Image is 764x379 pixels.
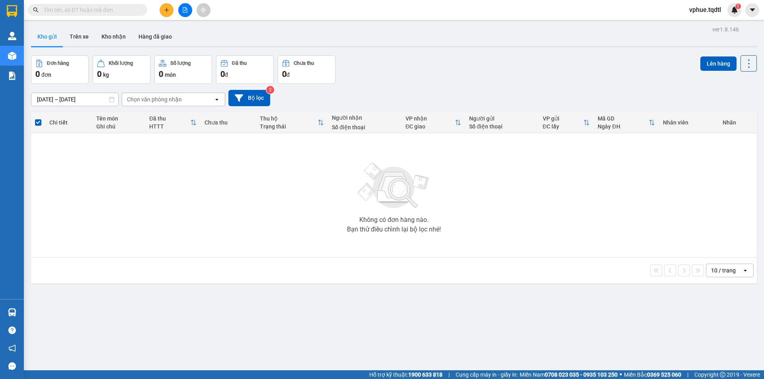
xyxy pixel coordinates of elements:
[154,55,212,84] button: Số lượng0món
[160,3,173,17] button: plus
[214,96,220,103] svg: open
[109,60,133,66] div: Khối lượng
[8,72,16,80] img: solution-icon
[7,5,17,17] img: logo-vxr
[31,93,118,106] input: Select a date range.
[598,115,649,122] div: Mã GD
[286,72,290,78] span: đ
[8,327,16,334] span: question-circle
[620,373,622,376] span: ⚪️
[145,112,201,133] th: Toggle SortBy
[369,370,442,379] span: Hỗ trợ kỹ thuật:
[539,112,594,133] th: Toggle SortBy
[93,55,150,84] button: Khối lượng0kg
[232,60,247,66] div: Đã thu
[520,370,618,379] span: Miền Nam
[256,112,328,133] th: Toggle SortBy
[456,370,518,379] span: Cung cấp máy in - giấy in:
[97,69,101,79] span: 0
[545,371,618,378] strong: 0708 023 035 - 0935 103 250
[408,371,442,378] strong: 1900 633 818
[405,123,455,130] div: ĐC giao
[260,115,318,122] div: Thu hộ
[354,158,434,214] img: svg+xml;base64,PHN2ZyBjbGFzcz0ibGlzdC1wbHVnX19zdmciIHhtbG5zPSJodHRwOi8vd3d3LnczLm9yZy8yMDAwL3N2Zy...
[405,115,455,122] div: VP nhận
[165,72,176,78] span: món
[278,55,335,84] button: Chưa thu0đ
[624,370,681,379] span: Miền Bắc
[594,112,659,133] th: Toggle SortBy
[448,370,450,379] span: |
[8,344,16,352] span: notification
[720,372,725,377] span: copyright
[33,7,39,13] span: search
[95,27,132,46] button: Kho nhận
[178,3,192,17] button: file-add
[159,69,163,79] span: 0
[8,362,16,370] span: message
[132,27,178,46] button: Hàng đã giao
[8,308,16,317] img: warehouse-icon
[31,55,89,84] button: Đơn hàng0đơn
[332,115,398,121] div: Người nhận
[31,27,63,46] button: Kho gửi
[359,217,429,223] div: Không có đơn hàng nào.
[700,56,737,71] button: Lên hàng
[164,7,170,13] span: plus
[737,4,739,9] span: 1
[469,115,535,122] div: Người gửi
[332,124,398,130] div: Số điện thoại
[347,226,441,233] div: Bạn thử điều chỉnh lại bộ lọc nhé!
[220,69,225,79] span: 0
[712,25,739,34] div: ver 1.8.146
[723,119,753,126] div: Nhãn
[44,6,138,14] input: Tìm tên, số ĐT hoặc mã đơn
[735,4,741,9] sup: 1
[182,7,188,13] span: file-add
[711,266,736,274] div: 10 / trang
[683,5,727,15] span: vphue.tqdtl
[35,69,40,79] span: 0
[96,115,141,122] div: Tên món
[228,90,270,106] button: Bộ lọc
[647,371,681,378] strong: 0369 525 060
[731,6,738,14] img: icon-new-feature
[225,72,228,78] span: đ
[216,55,274,84] button: Đã thu0đ
[49,119,88,126] div: Chi tiết
[282,69,286,79] span: 0
[205,119,252,126] div: Chưa thu
[469,123,535,130] div: Số điện thoại
[687,370,688,379] span: |
[260,123,318,130] div: Trạng thái
[103,72,109,78] span: kg
[8,32,16,40] img: warehouse-icon
[663,119,714,126] div: Nhân viên
[401,112,465,133] th: Toggle SortBy
[543,123,584,130] div: ĐC lấy
[197,3,210,17] button: aim
[745,3,759,17] button: caret-down
[294,60,314,66] div: Chưa thu
[8,52,16,60] img: warehouse-icon
[149,123,190,130] div: HTTT
[127,95,182,103] div: Chọn văn phòng nhận
[41,72,51,78] span: đơn
[47,60,69,66] div: Đơn hàng
[266,86,274,94] sup: 2
[201,7,206,13] span: aim
[63,27,95,46] button: Trên xe
[598,123,649,130] div: Ngày ĐH
[96,123,141,130] div: Ghi chú
[170,60,191,66] div: Số lượng
[149,115,190,122] div: Đã thu
[543,115,584,122] div: VP gửi
[742,267,748,274] svg: open
[749,6,756,14] span: caret-down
